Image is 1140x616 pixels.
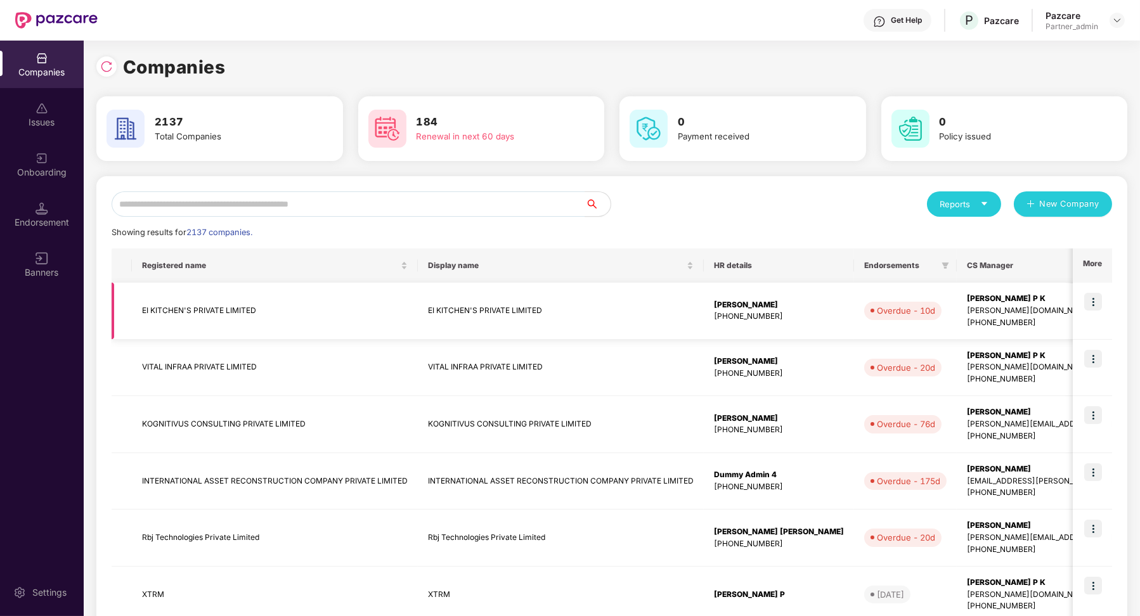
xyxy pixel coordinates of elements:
div: [PHONE_NUMBER] [714,481,844,493]
img: svg+xml;base64,PHN2ZyBpZD0iQ29tcGFuaWVzIiB4bWxucz0iaHR0cDovL3d3dy53My5vcmcvMjAwMC9zdmciIHdpZHRoPS... [36,52,48,65]
span: filter [942,262,949,269]
span: caret-down [980,200,988,208]
span: 2137 companies. [186,228,252,237]
div: Overdue - 10d [877,304,935,317]
span: Showing results for [112,228,252,237]
span: Display name [428,260,684,271]
div: [PHONE_NUMBER] [714,368,844,380]
img: svg+xml;base64,PHN2ZyB4bWxucz0iaHR0cDovL3d3dy53My5vcmcvMjAwMC9zdmciIHdpZHRoPSI2MCIgaGVpZ2h0PSI2MC... [107,110,145,148]
button: search [585,191,611,217]
td: VITAL INFRAA PRIVATE LIMITED [132,340,418,397]
span: Registered name [142,260,398,271]
h3: 184 [417,114,564,131]
div: Overdue - 20d [877,531,935,544]
h3: 2137 [155,114,302,131]
div: [PERSON_NAME] [714,299,844,311]
img: svg+xml;base64,PHN2ZyB4bWxucz0iaHR0cDovL3d3dy53My5vcmcvMjAwMC9zdmciIHdpZHRoPSI2MCIgaGVpZ2h0PSI2MC... [630,110,668,148]
span: Endorsements [864,260,936,271]
div: [PERSON_NAME] [PERSON_NAME] [714,526,844,538]
td: Rbj Technologies Private Limited [132,510,418,567]
div: Pazcare [1046,10,1098,22]
div: [PERSON_NAME] [714,413,844,425]
img: icon [1084,463,1102,481]
img: icon [1084,350,1102,368]
div: Settings [29,586,70,599]
h1: Companies [123,53,226,81]
h3: 0 [940,114,1087,131]
img: New Pazcare Logo [15,12,98,29]
td: EI KITCHEN'S PRIVATE LIMITED [132,283,418,340]
img: svg+xml;base64,PHN2ZyB3aWR0aD0iMTYiIGhlaWdodD0iMTYiIHZpZXdCb3g9IjAgMCAxNiAxNiIgZmlsbD0ibm9uZSIgeG... [36,252,48,265]
div: [PHONE_NUMBER] [714,424,844,436]
div: Overdue - 76d [877,418,935,430]
img: icon [1084,520,1102,537]
img: svg+xml;base64,PHN2ZyBpZD0iSXNzdWVzX2Rpc2FibGVkIiB4bWxucz0iaHR0cDovL3d3dy53My5vcmcvMjAwMC9zdmciIH... [36,102,48,115]
span: filter [939,258,952,273]
span: search [585,199,611,209]
div: Renewal in next 60 days [417,130,564,143]
div: Pazcare [984,15,1019,27]
img: icon [1084,293,1102,311]
img: svg+xml;base64,PHN2ZyBpZD0iRHJvcGRvd24tMzJ4MzIiIHhtbG5zPSJodHRwOi8vd3d3LnczLm9yZy8yMDAwL3N2ZyIgd2... [1112,15,1122,25]
span: P [965,13,973,28]
img: svg+xml;base64,PHN2ZyBpZD0iSGVscC0zMngzMiIgeG1sbnM9Imh0dHA6Ly93d3cudzMub3JnLzIwMDAvc3ZnIiB3aWR0aD... [873,15,886,28]
div: [PHONE_NUMBER] [714,311,844,323]
div: [DATE] [877,588,904,601]
div: Dummy Admin 4 [714,469,844,481]
div: Total Companies [155,130,302,143]
button: plusNew Company [1014,191,1112,217]
span: New Company [1040,198,1100,210]
div: [PHONE_NUMBER] [714,538,844,550]
td: INTERNATIONAL ASSET RECONSTRUCTION COMPANY PRIVATE LIMITED [132,453,418,510]
img: svg+xml;base64,PHN2ZyB3aWR0aD0iMjAiIGhlaWdodD0iMjAiIHZpZXdCb3g9IjAgMCAyMCAyMCIgZmlsbD0ibm9uZSIgeG... [36,152,48,165]
img: icon [1084,406,1102,424]
td: EI KITCHEN'S PRIVATE LIMITED [418,283,704,340]
th: Display name [418,248,704,283]
h3: 0 [678,114,825,131]
td: VITAL INFRAA PRIVATE LIMITED [418,340,704,397]
td: Rbj Technologies Private Limited [418,510,704,567]
td: INTERNATIONAL ASSET RECONSTRUCTION COMPANY PRIVATE LIMITED [418,453,704,510]
img: svg+xml;base64,PHN2ZyB3aWR0aD0iMTQuNSIgaGVpZ2h0PSIxNC41IiB2aWV3Qm94PSIwIDAgMTYgMTYiIGZpbGw9Im5vbm... [36,202,48,215]
div: Partner_admin [1046,22,1098,32]
div: Get Help [891,15,922,25]
div: Policy issued [940,130,1087,143]
span: plus [1027,200,1035,210]
img: svg+xml;base64,PHN2ZyBpZD0iU2V0dGluZy0yMHgyMCIgeG1sbnM9Imh0dHA6Ly93d3cudzMub3JnLzIwMDAvc3ZnIiB3aW... [13,586,26,599]
th: HR details [704,248,854,283]
img: svg+xml;base64,PHN2ZyBpZD0iUmVsb2FkLTMyeDMyIiB4bWxucz0iaHR0cDovL3d3dy53My5vcmcvMjAwMC9zdmciIHdpZH... [100,60,113,73]
img: svg+xml;base64,PHN2ZyB4bWxucz0iaHR0cDovL3d3dy53My5vcmcvMjAwMC9zdmciIHdpZHRoPSI2MCIgaGVpZ2h0PSI2MC... [891,110,929,148]
th: Registered name [132,248,418,283]
img: svg+xml;base64,PHN2ZyB4bWxucz0iaHR0cDovL3d3dy53My5vcmcvMjAwMC9zdmciIHdpZHRoPSI2MCIgaGVpZ2h0PSI2MC... [368,110,406,148]
div: Payment received [678,130,825,143]
th: More [1073,248,1112,283]
img: icon [1084,577,1102,594]
td: KOGNITIVUS CONSULTING PRIVATE LIMITED [418,396,704,453]
td: KOGNITIVUS CONSULTING PRIVATE LIMITED [132,396,418,453]
div: Overdue - 20d [877,361,935,374]
div: Overdue - 175d [877,475,940,487]
div: Reports [940,198,988,210]
div: [PERSON_NAME] [714,356,844,368]
div: [PERSON_NAME] P [714,589,844,601]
